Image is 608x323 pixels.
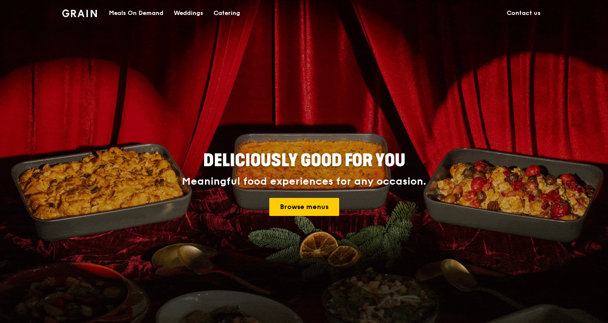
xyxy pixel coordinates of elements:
[174,0,203,26] div: Weddings
[214,0,240,26] div: Catering
[502,0,546,26] a: Contact us
[62,9,97,17] img: Grain
[208,0,245,26] a: Catering
[203,150,405,171] span: Deliciously good for you
[109,0,163,26] div: Meals On Demand
[269,198,339,216] a: Browse menus
[150,176,458,188] div: Meaningful food experiences for any occasion.
[169,0,208,26] a: Weddings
